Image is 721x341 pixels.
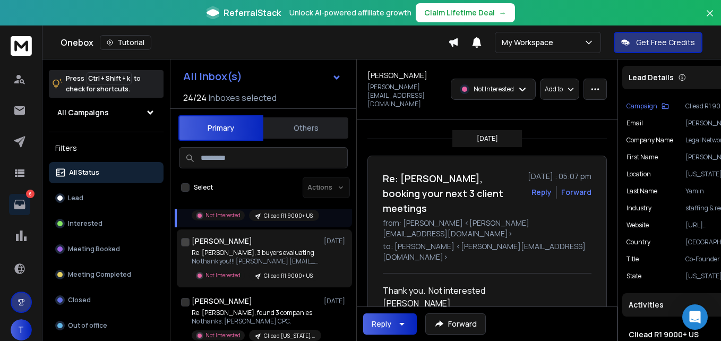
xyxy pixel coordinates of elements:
button: All Inbox(s) [175,66,350,87]
h1: Re: [PERSON_NAME], booking your next 3 client meetings [383,171,521,216]
button: Reply [363,313,417,335]
a: 6 [9,194,30,215]
button: Meeting Booked [49,238,164,260]
p: Lead Details [629,72,674,83]
button: Forward [425,313,486,335]
p: [DATE] : 05:07 pm [528,171,591,182]
p: Cliead [US_STATE], [US_STATE], [US_STATE] and [US_STATE] [264,332,315,340]
p: [PERSON_NAME][EMAIL_ADDRESS][DOMAIN_NAME] [367,83,444,108]
p: Company Name [626,136,673,144]
p: Re: [PERSON_NAME], found 3 companies [192,309,319,317]
p: location [626,170,651,178]
p: No thanks. [PERSON_NAME] CPC, [192,317,319,326]
span: Ctrl + Shift + k [87,72,132,84]
button: Get Free Credits [614,32,702,53]
p: Cliead R1 9000+ US [264,212,313,220]
p: Add to [545,85,563,93]
p: Get Free Credits [636,37,695,48]
span: → [499,7,507,18]
div: Forward [561,187,591,198]
p: Closed [68,296,91,304]
div: Open Intercom Messenger [682,304,708,330]
p: [DATE] [477,134,498,143]
button: Close banner [703,6,717,32]
span: 24 / 24 [183,91,207,104]
button: Claim Lifetime Deal→ [416,3,515,22]
p: Campaign [626,102,657,110]
p: Cliead R1 9000+ US [264,272,313,280]
h3: Inboxes selected [209,91,277,104]
label: Select [194,183,213,192]
button: Out of office [49,315,164,336]
button: Reply [531,187,552,198]
button: Campaign [626,102,669,110]
p: Unlock AI-powered affiliate growth [289,7,411,18]
button: All Status [49,162,164,183]
h1: [PERSON_NAME] [192,296,252,306]
p: industry [626,204,651,212]
button: Tutorial [100,35,151,50]
p: 6 [26,190,35,198]
p: to: [PERSON_NAME] <[PERSON_NAME][EMAIL_ADDRESS][DOMAIN_NAME]> [383,241,591,262]
p: My Workspace [502,37,557,48]
p: All Status [69,168,99,177]
p: Re: [PERSON_NAME], 3 buyers evaluating [192,249,319,257]
p: Not Interested [205,211,241,219]
p: website [626,221,649,229]
p: [DATE] [324,237,348,245]
p: Email [626,119,643,127]
p: State [626,272,641,280]
p: First Name [626,153,658,161]
h1: All Inbox(s) [183,71,242,82]
button: Lead [49,187,164,209]
p: Press to check for shortcuts. [66,73,141,95]
button: All Campaigns [49,102,164,123]
p: title [626,255,639,263]
button: Meeting Completed [49,264,164,285]
button: Others [263,116,348,140]
h1: [PERSON_NAME] [367,70,427,81]
p: No thank you!!! [PERSON_NAME] [EMAIL_ADDRESS][DOMAIN_NAME](612)-965-0357 [192,257,319,266]
p: Meeting Booked [68,245,120,253]
p: from: [PERSON_NAME] <[PERSON_NAME][EMAIL_ADDRESS][DOMAIN_NAME]> [383,218,591,239]
p: Lead [68,194,83,202]
button: Interested [49,213,164,234]
h1: All Campaigns [57,107,109,118]
button: T [11,319,32,340]
p: Meeting Completed [68,270,131,279]
p: Not Interested [474,85,514,93]
button: Closed [49,289,164,311]
p: [DATE] [324,297,348,305]
p: Not Interested [205,271,241,279]
div: Onebox [61,35,448,50]
span: ReferralStack [224,6,281,19]
h1: [PERSON_NAME] [192,236,252,246]
div: Reply [372,319,391,329]
p: Last Name [626,187,657,195]
p: Not Interested [205,331,241,339]
button: Primary [178,115,263,141]
h3: Filters [49,141,164,156]
p: Country [626,238,650,246]
p: Out of office [68,321,107,330]
p: Interested [68,219,102,228]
